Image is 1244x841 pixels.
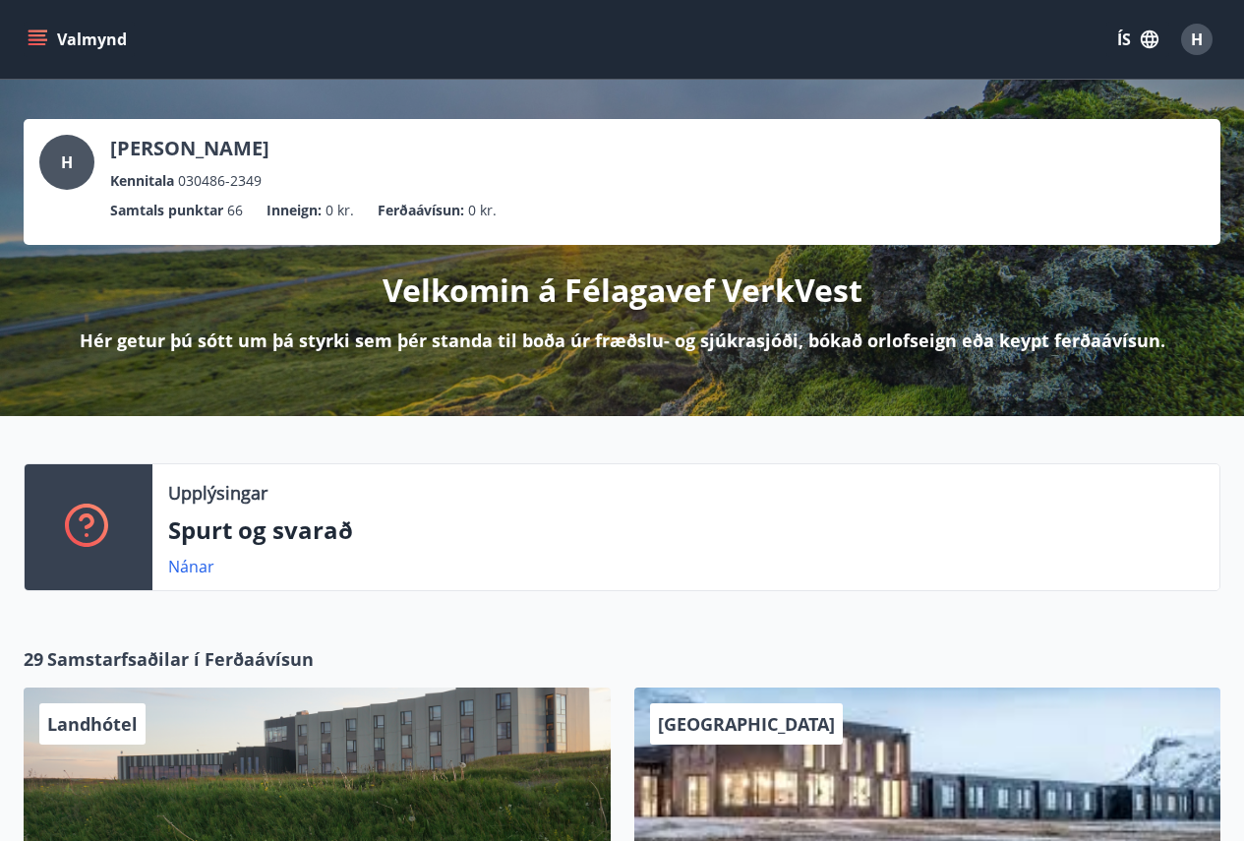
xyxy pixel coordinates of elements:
a: Nánar [168,556,214,577]
span: Samstarfsaðilar í Ferðaávísun [47,646,314,672]
p: Spurt og svarað [168,513,1204,547]
span: Landhótel [47,712,138,736]
span: 29 [24,646,43,672]
span: 0 kr. [326,200,354,221]
p: Velkomin á Félagavef VerkVest [383,269,862,312]
p: Inneign : [267,200,322,221]
p: Samtals punktar [110,200,223,221]
span: 66 [227,200,243,221]
span: 0 kr. [468,200,497,221]
p: Kennitala [110,170,174,192]
span: H [1191,29,1203,50]
button: ÍS [1106,22,1169,57]
button: H [1173,16,1220,63]
p: Ferðaávísun : [378,200,464,221]
span: [GEOGRAPHIC_DATA] [658,712,835,736]
p: Upplýsingar [168,480,267,506]
span: 030486-2349 [178,170,262,192]
span: H [61,151,73,173]
button: menu [24,22,135,57]
p: [PERSON_NAME] [110,135,269,162]
p: Hér getur þú sótt um þá styrki sem þér standa til boða úr fræðslu- og sjúkrasjóði, bókað orlofsei... [80,328,1165,353]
